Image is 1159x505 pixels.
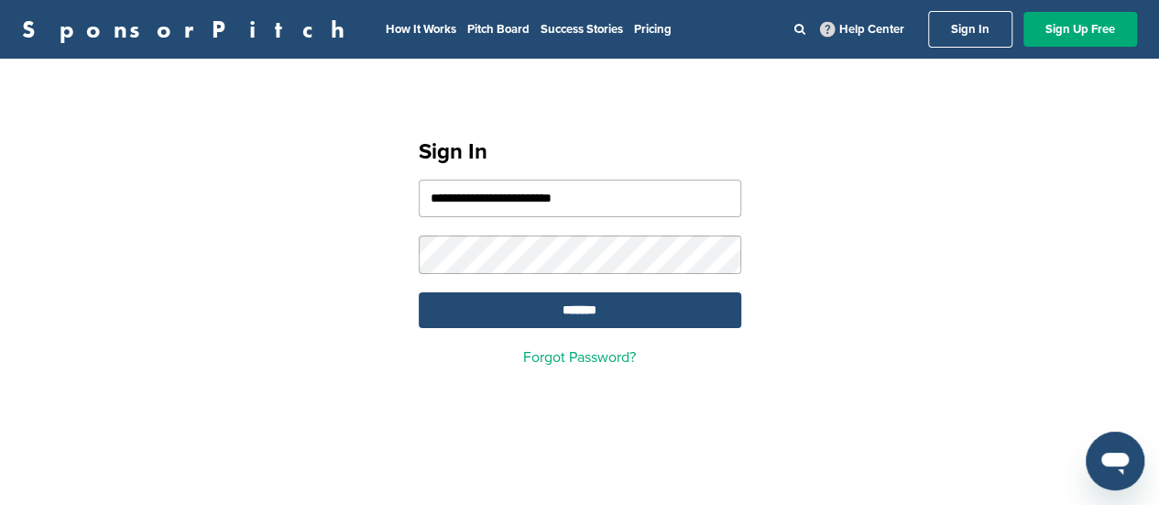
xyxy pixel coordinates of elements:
[816,18,908,40] a: Help Center
[1086,432,1144,490] iframe: Button to launch messaging window
[467,22,530,37] a: Pitch Board
[541,22,623,37] a: Success Stories
[22,17,356,41] a: SponsorPitch
[419,136,741,169] h1: Sign In
[523,348,636,367] a: Forgot Password?
[928,11,1012,48] a: Sign In
[634,22,672,37] a: Pricing
[386,22,456,37] a: How It Works
[1023,12,1137,47] a: Sign Up Free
